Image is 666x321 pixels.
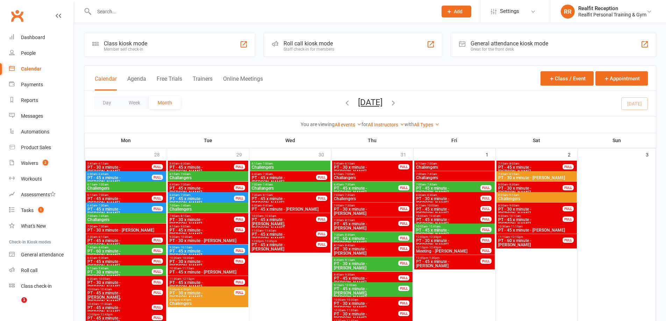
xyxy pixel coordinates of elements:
div: FULL [480,196,492,201]
span: - 9:45am [262,204,273,207]
div: FULL [398,246,409,251]
span: 8:30am [498,194,575,197]
span: - 9:15am [344,258,355,262]
button: Week [120,96,149,109]
div: Class check-in [21,283,52,289]
span: PT - 30 x minute - [PERSON_NAME] [334,207,399,216]
span: 5:45am [334,162,399,165]
div: 29 [236,148,249,160]
div: FULL [316,217,327,222]
div: Calendar [21,66,41,72]
div: FULL [234,248,245,253]
span: PT - 30 x minute - [PERSON_NAME] [87,228,165,232]
span: 6:15am [169,173,247,176]
span: 8:00am [498,183,563,186]
a: Reports [9,93,74,108]
span: Challangers [251,186,329,190]
iframe: Intercom live chat [7,297,24,314]
span: PT - 45 x minute - [PERSON_NAME] [251,232,316,241]
span: 12:00pm [251,240,316,243]
button: Month [149,96,181,109]
span: Challengers [498,197,575,201]
a: Tasks 1 [9,203,74,218]
span: 12:15pm [416,246,481,249]
span: - 7:45am [426,183,437,186]
th: Tue [167,133,249,148]
span: - 7:00am [97,183,108,186]
span: 11:30am [169,277,234,280]
a: Calendar [9,61,74,77]
span: 11:15am [498,235,563,239]
span: - 7:30am [179,183,191,186]
span: - 11:15am [510,225,523,228]
strong: for [361,122,368,127]
div: FULL [480,217,492,222]
a: Automations [9,124,74,140]
span: - 7:00am [344,173,355,176]
div: FULL [234,196,245,201]
span: - 7:30am [97,225,108,228]
span: Meeting - [PERSON_NAME] [416,249,481,253]
div: RR [561,5,575,19]
span: 10:30am [498,225,575,228]
span: 9:30am [498,214,563,218]
span: - 10:00am [97,277,110,280]
a: All Types [414,122,439,127]
div: FULL [316,242,327,247]
span: Settings [500,3,519,19]
button: Appointment [595,71,648,86]
div: 2 [568,148,578,160]
span: 7:00am [334,204,399,207]
div: FULL [398,164,409,169]
span: PT - 45 x minute - [PERSON_NAME], [PERSON_NAME]... [251,218,316,230]
a: All events [335,122,361,127]
span: - 12:15pm [510,235,523,239]
span: PT - 45 x minute - [PERSON_NAME] [251,207,329,211]
span: 6:45am [87,204,152,207]
span: Challengers [416,165,493,169]
div: FULL [152,248,163,253]
div: FULL [398,275,409,280]
span: PT - 30 x minute - [PERSON_NAME] [416,197,481,205]
span: 8:45am [334,273,399,276]
span: 8:15am [334,244,399,247]
div: FULL [563,164,574,169]
span: - 7:45am [97,214,108,218]
button: Free Trials [157,75,182,90]
span: 6:15am [416,162,493,165]
span: - 7:30am [97,204,108,207]
a: Product Sales [9,140,74,155]
span: 7:00am [251,183,329,186]
span: PT - 45 x minute - [PERSON_NAME] [169,165,234,174]
div: People [21,50,36,56]
div: Realfit Reception [578,5,646,12]
div: FULL [398,261,409,266]
span: PT - 30 x minute - [PERSON_NAME] [169,239,247,243]
span: 7:30am [334,233,399,236]
div: FULL [152,269,163,274]
div: 30 [318,148,331,160]
span: Challangers [87,218,165,222]
a: Clubworx [8,7,26,24]
span: - 9:15am [508,194,519,197]
div: FULL [152,206,163,211]
span: 8:00am [416,194,481,197]
div: FULL [563,206,574,211]
span: 2 [43,160,48,166]
span: - 11:45am [263,229,276,232]
span: - 7:30am [344,183,355,186]
span: - 8:45am [97,246,108,249]
span: PT - 45 x minute - [PERSON_NAME] [169,186,234,195]
div: Roll call [21,268,37,273]
span: - 6:30am [179,162,191,165]
div: Automations [21,129,49,134]
th: Sun [578,133,656,148]
a: Messages [9,108,74,124]
div: Tasks [21,207,34,213]
span: 8:30am [498,204,563,207]
span: - 8:30am [426,194,437,197]
span: PT - 45 x minute - [PERSON_NAME] [416,260,481,268]
div: FULL [563,238,574,243]
div: Payments [21,82,43,87]
span: - 10:30am [181,256,194,260]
